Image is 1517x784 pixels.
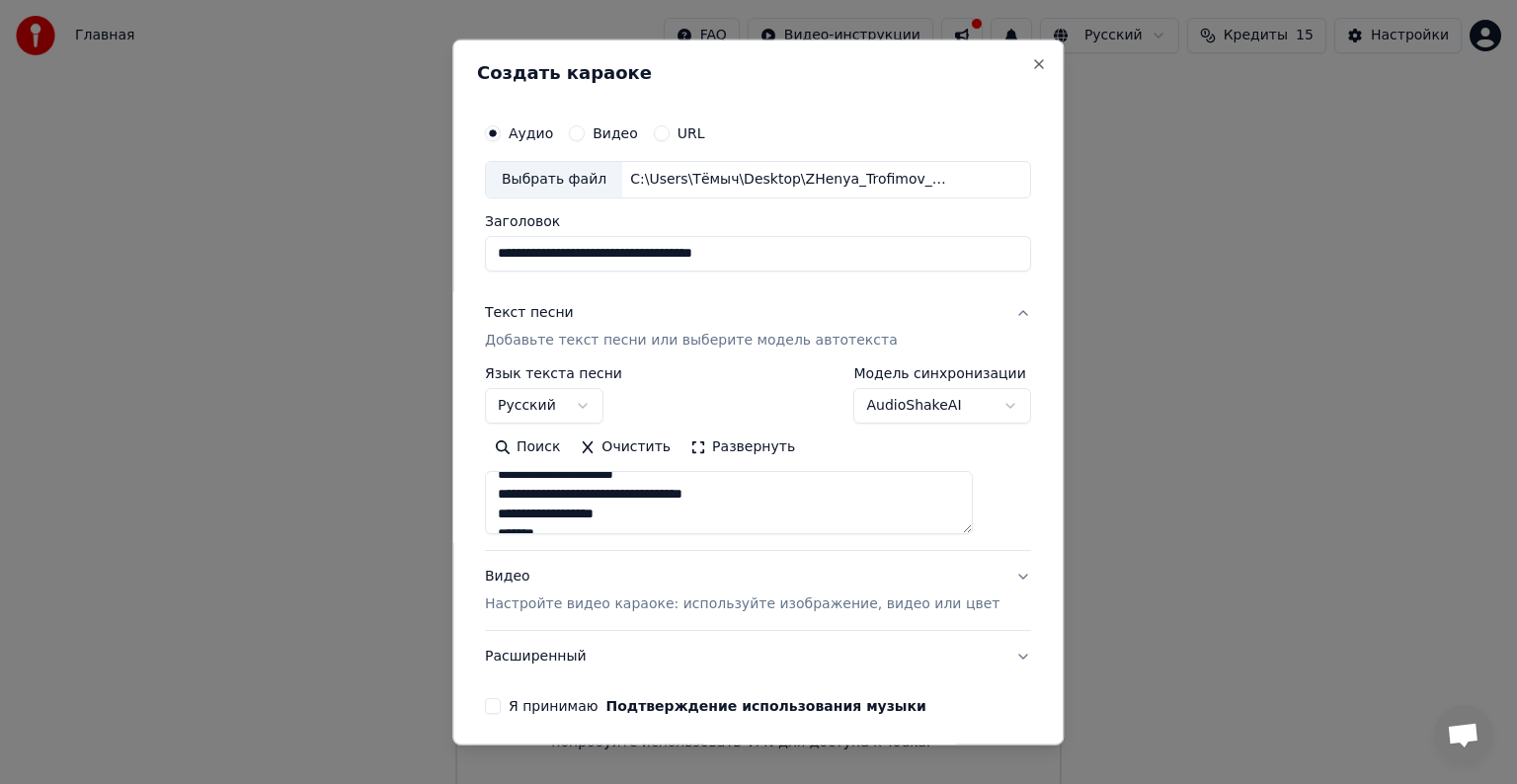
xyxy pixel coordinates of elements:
label: Видео [593,126,638,140]
button: Развернуть [680,431,805,463]
h2: Создать караоке [477,64,1039,82]
div: C:\Users\Тёмыч\Desktop\ZHenya_Trofimov_-_Samolety_78089953 (1).mp3 [622,170,958,190]
p: Добавьте текст песни или выберите модель автотекста [485,331,898,351]
p: Настройте видео караоке: используйте изображение, видео или цвет [485,594,999,614]
label: Заголовок [485,214,1031,228]
button: Я принимаю [606,699,926,713]
div: Выбрать файл [486,162,622,197]
button: Поиск [485,431,570,463]
button: Очистить [571,431,681,463]
button: ВидеоНастройте видео караоке: используйте изображение, видео или цвет [485,551,1031,630]
label: Я принимаю [509,699,926,713]
button: Текст песниДобавьте текст песни или выберите модель автотекста [485,287,1031,366]
div: Текст песниДобавьте текст песни или выберите модель автотекста [485,366,1031,550]
label: Аудио [509,126,553,140]
label: URL [678,126,705,140]
div: Текст песни [485,303,574,323]
label: Модель синхронизации [854,366,1032,380]
label: Язык текста песни [485,366,622,380]
button: Расширенный [485,631,1031,682]
div: Видео [485,567,999,614]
